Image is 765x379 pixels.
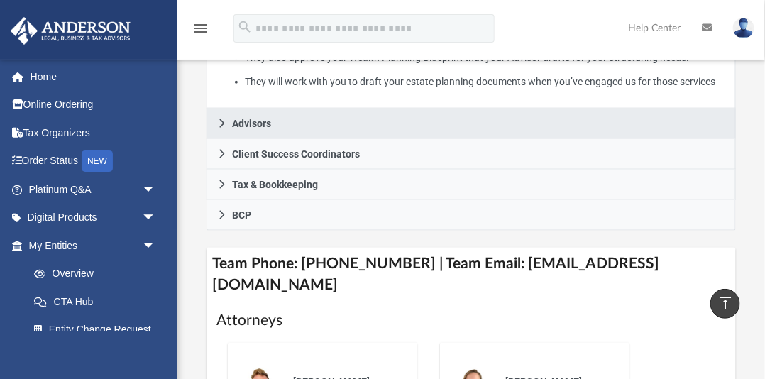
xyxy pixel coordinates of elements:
a: menu [192,27,209,37]
span: Advisors [232,119,271,128]
a: Digital Productsarrow_drop_down [10,204,177,232]
a: Platinum Q&Aarrow_drop_down [10,175,177,204]
span: arrow_drop_down [142,231,170,260]
i: vertical_align_top [717,295,734,312]
img: Anderson Advisors Platinum Portal [6,17,135,45]
a: Advisors [207,109,735,139]
li: They will work with you to draft your estate planning documents when you’ve engaged us for those ... [246,73,725,91]
a: vertical_align_top [710,289,740,319]
a: Order StatusNEW [10,147,177,176]
span: arrow_drop_down [142,175,170,204]
a: My Entitiesarrow_drop_down [10,231,177,260]
a: Client Success Coordinators [207,139,735,170]
a: BCP [207,200,735,231]
span: BCP [232,210,251,220]
h1: Attorneys [216,311,725,331]
a: Online Ordering [10,91,177,119]
a: Tax Organizers [10,119,177,147]
div: NEW [82,150,113,172]
a: Overview [20,260,177,288]
h4: Team Phone: [PHONE_NUMBER] | Team Email: [EMAIL_ADDRESS][DOMAIN_NAME] [207,248,735,301]
span: Client Success Coordinators [232,149,360,159]
a: Entity Change Request [20,316,177,344]
img: User Pic [733,18,754,38]
a: CTA Hub [20,287,177,316]
span: Tax & Bookkeeping [232,180,318,189]
a: Tax & Bookkeeping [207,170,735,200]
i: menu [192,20,209,37]
a: Home [10,62,177,91]
i: search [237,19,253,35]
span: arrow_drop_down [142,204,170,233]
